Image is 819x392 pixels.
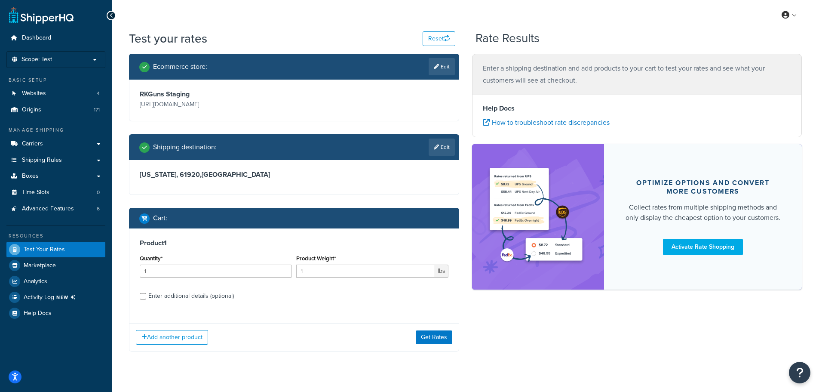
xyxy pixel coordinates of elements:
span: NEW [56,294,79,301]
div: Enter additional details (optional) [148,290,234,302]
li: Advanced Features [6,201,105,217]
div: Resources [6,232,105,240]
button: Reset [423,31,455,46]
button: Add another product [136,330,208,345]
a: Activate Rate Shopping [663,239,743,255]
h2: Cart : [153,214,167,222]
span: Time Slots [22,189,49,196]
span: Marketplace [24,262,56,269]
label: Quantity* [140,255,163,262]
a: Origins171 [6,102,105,118]
span: Advanced Features [22,205,74,213]
li: Time Slots [6,185,105,201]
div: Optimize options and convert more customers [625,179,782,196]
h3: RKGuns Staging [140,90,292,99]
span: 6 [97,205,100,213]
span: lbs [435,265,448,278]
span: Dashboard [22,34,51,42]
input: 0 [140,265,292,278]
a: Boxes [6,168,105,184]
a: Carriers [6,136,105,152]
h4: Help Docs [483,103,791,114]
h1: Test your rates [129,30,207,47]
a: Activity LogNEW [6,290,105,305]
span: 4 [97,90,100,97]
button: Open Resource Center [789,362,810,383]
a: How to troubleshoot rate discrepancies [483,117,610,127]
a: Help Docs [6,306,105,321]
li: Websites [6,86,105,102]
h2: Rate Results [475,32,540,45]
div: Basic Setup [6,77,105,84]
span: Analytics [24,278,47,285]
a: Shipping Rules [6,152,105,168]
a: Test Your Rates [6,242,105,257]
span: Origins [22,106,41,114]
span: Carriers [22,140,43,148]
a: Time Slots0 [6,185,105,201]
li: Origins [6,102,105,118]
span: Shipping Rules [22,157,62,164]
div: Manage Shipping [6,127,105,134]
span: Test Your Rates [24,246,65,253]
a: Marketplace [6,258,105,273]
span: Scope: Test [21,56,52,63]
h2: Ecommerce store : [153,63,207,71]
label: Product Weight* [296,255,336,262]
li: [object Object] [6,290,105,305]
h3: Product 1 [140,239,448,247]
input: Enter additional details (optional) [140,293,146,299]
span: 0 [97,189,100,196]
a: Edit [429,139,455,156]
a: Advanced Features6 [6,201,105,217]
span: Help Docs [24,310,52,317]
p: [URL][DOMAIN_NAME] [140,99,292,111]
a: Edit [429,58,455,75]
span: Activity Log [24,292,79,303]
span: 171 [94,106,100,114]
button: Get Rates [416,330,452,344]
h3: [US_STATE], 61920 , [GEOGRAPHIC_DATA] [140,170,448,179]
a: Analytics [6,274,105,289]
span: Boxes [22,173,39,180]
a: Websites4 [6,86,105,102]
p: Enter a shipping destination and add products to your cart to test your rates and see what your c... [483,62,791,86]
input: 0.00 [296,265,435,278]
span: Websites [22,90,46,97]
h2: Shipping destination : [153,143,217,151]
a: Dashboard [6,30,105,46]
img: feature-image-rateshop-7084cbbcb2e67ef1d54c2e976f0e592697130d5817b016cf7cc7e13314366067.png [485,157,591,277]
div: Collect rates from multiple shipping methods and only display the cheapest option to your customers. [625,202,782,223]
